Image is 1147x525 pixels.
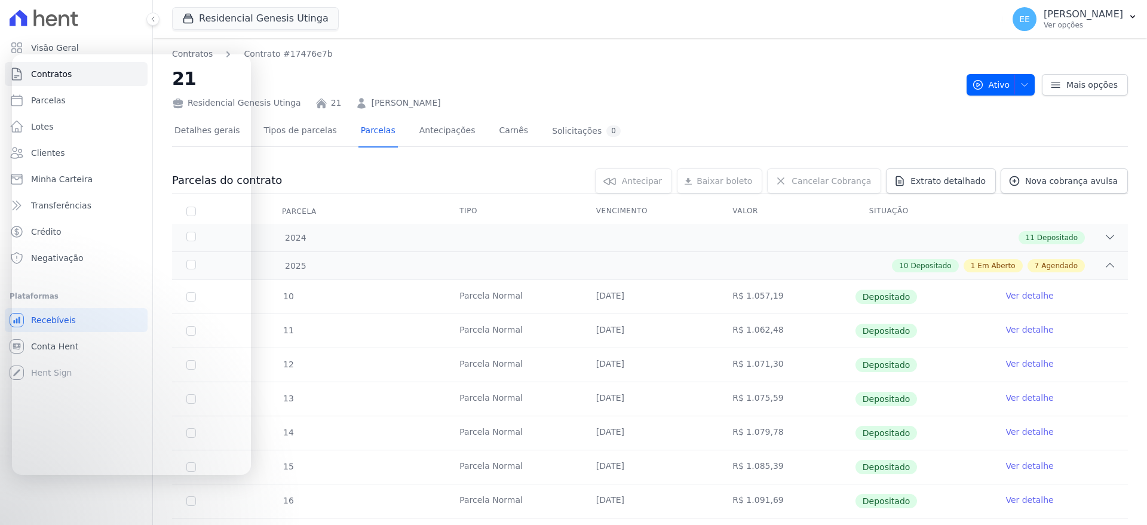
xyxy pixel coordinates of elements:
[5,115,148,139] a: Lotes
[718,348,855,382] td: R$ 1.071,30
[445,416,582,450] td: Parcela Normal
[855,290,918,304] span: Depositado
[5,36,148,60] a: Visão Geral
[262,116,339,148] a: Tipos de parcelas
[855,460,918,474] span: Depositado
[582,314,719,348] td: [DATE]
[31,42,79,54] span: Visão Geral
[1005,426,1053,438] a: Ver detalhe
[331,97,342,109] a: 21
[1005,460,1053,472] a: Ver detalhe
[718,314,855,348] td: R$ 1.062,48
[1042,74,1128,96] a: Mais opções
[172,7,339,30] button: Residencial Genesis Utinga
[371,97,440,109] a: [PERSON_NAME]
[5,220,148,244] a: Crédito
[12,54,251,475] iframe: Intercom live chat
[1025,175,1118,187] span: Nova cobrança avulsa
[5,167,148,191] a: Minha Carteira
[718,416,855,450] td: R$ 1.079,78
[718,450,855,484] td: R$ 1.085,39
[910,175,986,187] span: Extrato detalhado
[10,289,143,303] div: Plataformas
[1019,15,1030,23] span: EE
[910,260,951,271] span: Depositado
[5,62,148,86] a: Contratos
[1005,494,1053,506] a: Ver detalhe
[268,199,331,223] div: Parcela
[971,260,976,271] span: 1
[552,125,621,137] div: Solicitações
[582,199,719,224] th: Vencimento
[5,334,148,358] a: Conta Hent
[417,116,478,148] a: Antecipações
[855,199,992,224] th: Situação
[12,484,41,513] iframe: Intercom live chat
[282,360,294,369] span: 12
[5,246,148,270] a: Negativação
[445,280,582,314] td: Parcela Normal
[244,48,332,60] a: Contrato #17476e7b
[855,426,918,440] span: Depositado
[186,496,196,506] input: Só é possível selecionar pagamentos em aberto
[5,308,148,332] a: Recebíveis
[1005,392,1053,404] a: Ver detalhe
[582,450,719,484] td: [DATE]
[967,74,1035,96] button: Ativo
[445,484,582,518] td: Parcela Normal
[445,314,582,348] td: Parcela Normal
[1005,290,1053,302] a: Ver detalhe
[1044,8,1123,20] p: [PERSON_NAME]
[855,358,918,372] span: Depositado
[1005,324,1053,336] a: Ver detalhe
[1001,168,1128,194] a: Nova cobrança avulsa
[1005,358,1053,370] a: Ver detalhe
[855,494,918,508] span: Depositado
[445,199,582,224] th: Tipo
[582,484,719,518] td: [DATE]
[282,428,294,437] span: 14
[582,280,719,314] td: [DATE]
[1003,2,1147,36] button: EE [PERSON_NAME] Ver opções
[282,496,294,505] span: 16
[582,382,719,416] td: [DATE]
[1066,79,1118,91] span: Mais opções
[172,48,213,60] a: Contratos
[282,326,294,335] span: 11
[550,116,623,148] a: Solicitações0
[496,116,530,148] a: Carnês
[855,392,918,406] span: Depositado
[718,484,855,518] td: R$ 1.091,69
[582,348,719,382] td: [DATE]
[5,88,148,112] a: Parcelas
[1035,260,1039,271] span: 7
[282,394,294,403] span: 13
[445,382,582,416] td: Parcela Normal
[282,462,294,471] span: 15
[886,168,996,194] a: Extrato detalhado
[899,260,908,271] span: 10
[582,416,719,450] td: [DATE]
[718,199,855,224] th: Valor
[1037,232,1078,243] span: Depositado
[445,348,582,382] td: Parcela Normal
[1044,20,1123,30] p: Ver opções
[1041,260,1078,271] span: Agendado
[172,65,957,92] h2: 21
[5,194,148,217] a: Transferências
[718,382,855,416] td: R$ 1.075,59
[972,74,1010,96] span: Ativo
[977,260,1015,271] span: Em Aberto
[718,280,855,314] td: R$ 1.057,19
[1026,232,1035,243] span: 11
[358,116,398,148] a: Parcelas
[172,48,957,60] nav: Breadcrumb
[855,324,918,338] span: Depositado
[282,291,294,301] span: 10
[606,125,621,137] div: 0
[445,450,582,484] td: Parcela Normal
[5,141,148,165] a: Clientes
[172,48,333,60] nav: Breadcrumb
